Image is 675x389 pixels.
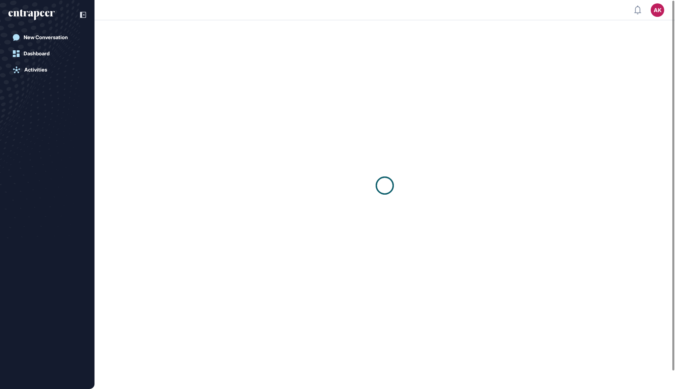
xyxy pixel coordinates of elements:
[24,51,50,57] div: Dashboard
[651,3,664,17] button: AK
[8,63,86,77] a: Activities
[8,9,55,20] div: entrapeer-logo
[24,34,68,40] div: New Conversation
[8,47,86,60] a: Dashboard
[8,31,86,44] a: New Conversation
[24,67,47,73] div: Activities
